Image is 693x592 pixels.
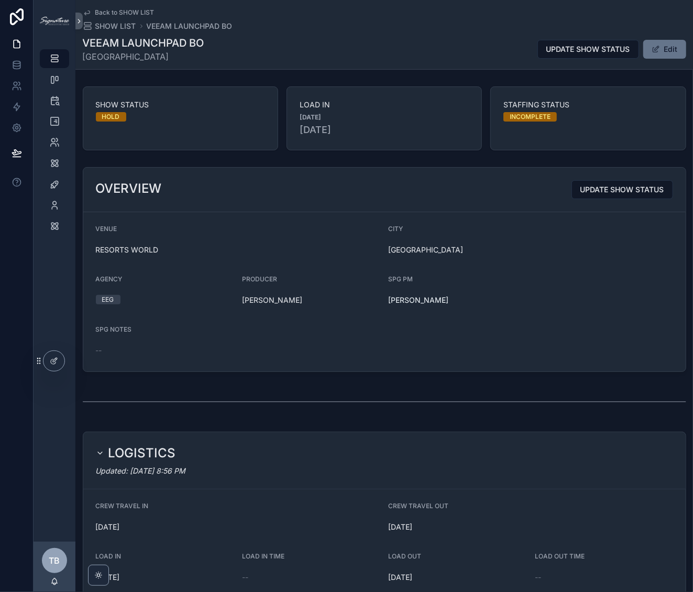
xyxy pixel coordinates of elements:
[535,572,541,583] span: --
[389,522,673,532] span: [DATE]
[96,225,117,233] span: VENUE
[49,554,60,567] span: TB
[34,42,75,249] div: scrollable content
[546,44,630,54] span: UPDATE SHOW STATUS
[96,325,132,333] span: SPG NOTES
[96,502,149,510] span: CREW TRAVEL IN
[643,40,686,59] button: Edit
[96,466,186,475] em: Updated: [DATE] 8:56 PM
[96,522,380,532] span: [DATE]
[535,552,585,560] span: LOAD OUT TIME
[108,445,176,462] h2: LOGISTICS
[83,8,155,17] a: Back to SHOW LIST
[102,112,120,122] div: HOLD
[389,502,449,510] span: CREW TRAVEL OUT
[102,295,114,304] div: EEG
[300,113,321,122] strong: [DATE]
[242,572,248,583] span: --
[83,50,204,63] span: [GEOGRAPHIC_DATA]
[147,21,233,31] a: VEEAM LAUNCHPAD BO
[537,40,639,59] button: UPDATE SHOW STATUS
[300,100,469,110] span: LOAD IN
[96,100,265,110] span: SHOW STATUS
[580,184,664,195] span: UPDATE SHOW STATUS
[503,100,673,110] span: STAFFING STATUS
[96,245,380,255] span: RESORTS WORLD
[95,21,136,31] span: SHOW LIST
[510,112,551,122] div: INCOMPLETE
[242,295,380,305] span: [PERSON_NAME]
[389,572,526,583] span: [DATE]
[95,8,155,17] span: Back to SHOW LIST
[242,552,284,560] span: LOAD IN TIME
[571,180,673,199] button: UPDATE SHOW STATUS
[389,295,449,305] span: [PERSON_NAME]
[40,17,69,25] img: App logo
[389,275,413,283] span: SPG PM
[389,552,422,560] span: LOAD OUT
[389,225,403,233] span: CITY
[242,275,277,283] span: PRODUCER
[389,245,673,255] span: [GEOGRAPHIC_DATA]
[96,572,234,583] span: [DATE]
[96,180,162,197] h2: OVERVIEW
[96,275,123,283] span: AGENCY
[96,552,122,560] span: LOAD IN
[83,36,204,50] h1: VEEAM LAUNCHPAD BO
[83,21,136,31] a: SHOW LIST
[96,345,102,356] span: --
[300,123,469,137] span: [DATE]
